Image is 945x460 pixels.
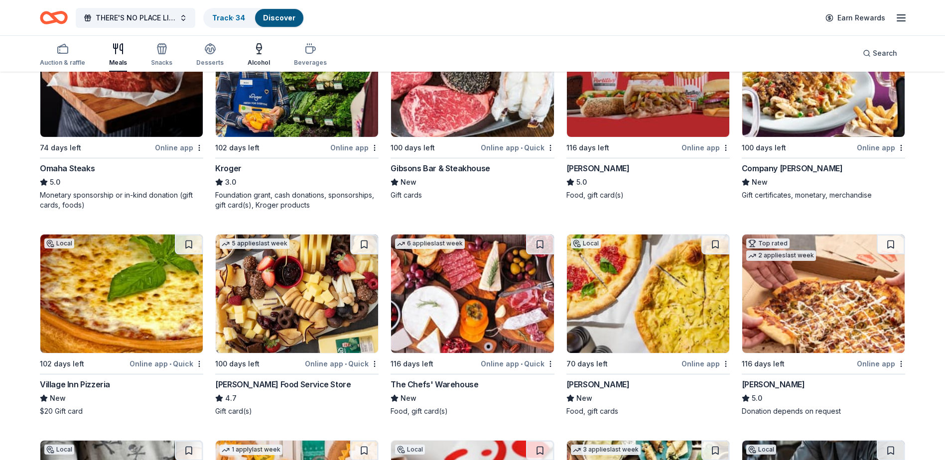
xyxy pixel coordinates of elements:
div: 2 applies last week [746,250,816,261]
span: • [345,360,347,368]
div: 3 applies last week [571,445,641,455]
div: 100 days left [391,142,435,154]
span: • [521,144,523,152]
div: Food, gift cards [566,406,730,416]
button: Search [855,43,905,63]
button: Track· 34Discover [203,8,304,28]
button: THERE'S NO PLACE LIKE OUR DP HOME "2026 WINTER GARDEN BALL- DES PLAINES CHAMBER OF COMMERCE [76,8,195,28]
a: Image for The Chefs' Warehouse6 applieslast week116 days leftOnline app•QuickThe Chefs' Warehouse... [391,234,554,416]
button: Beverages [294,39,327,72]
span: Search [873,47,897,59]
div: Online app [681,357,730,370]
div: Meals [109,59,127,67]
div: Alcohol [248,59,270,67]
a: Track· 34 [212,13,245,22]
button: Alcohol [248,39,270,72]
span: • [521,360,523,368]
div: Local [746,445,776,455]
div: Online app Quick [130,357,203,370]
div: Company [PERSON_NAME] [742,162,843,174]
a: Image for Village Inn PizzeriaLocal102 days leftOnline app•QuickVillage Inn PizzeriaNew$20 Gift card [40,234,203,416]
div: Local [44,445,74,455]
span: 5.0 [752,392,762,404]
div: $20 Gift card [40,406,203,416]
span: 5.0 [576,176,587,188]
div: Kroger [215,162,242,174]
span: 5.0 [50,176,60,188]
span: 3.0 [225,176,236,188]
div: 70 days left [566,358,608,370]
div: 74 days left [40,142,81,154]
a: Image for Kroger102 days leftOnline appKroger3.0Foundation grant, cash donations, sponsorships, g... [215,18,379,210]
div: 116 days left [391,358,433,370]
div: Online app Quick [481,141,554,154]
div: 100 days left [215,358,260,370]
div: Local [44,238,74,248]
span: • [169,360,171,368]
a: Image for Company Brinker3 applieslast week100 days leftOnline appCompany [PERSON_NAME]NewGift ce... [742,18,905,200]
span: 4.7 [225,392,237,404]
span: New [401,392,416,404]
button: Auction & raffle [40,39,85,72]
div: Gift card(s) [215,406,379,416]
img: Image for Company Brinker [742,18,905,137]
a: Image for Gibsons Bar & SteakhouseLocal100 days leftOnline app•QuickGibsons Bar & SteakhouseNewGi... [391,18,554,200]
span: New [752,176,768,188]
div: Desserts [196,59,224,67]
div: Online app Quick [305,357,379,370]
button: Snacks [151,39,172,72]
div: 100 days left [742,142,786,154]
div: Village Inn Pizzeria [40,378,110,390]
div: Online app [857,357,905,370]
img: Image for Village Inn Pizzeria [40,234,203,353]
div: 116 days left [742,358,785,370]
div: 1 apply last week [220,445,282,455]
div: [PERSON_NAME] [566,378,630,390]
div: Snacks [151,59,172,67]
img: Image for The Chefs' Warehouse [391,234,553,353]
div: Gift cards [391,190,554,200]
div: Omaha Steaks [40,162,95,174]
a: Image for Bar SalottoLocal70 days leftOnline app[PERSON_NAME]NewFood, gift cards [566,234,730,416]
div: Online app Quick [481,357,554,370]
div: Food, gift card(s) [566,190,730,200]
div: Auction & raffle [40,59,85,67]
a: Image for Portillo'sTop rated1 applylast week116 days leftOnline app[PERSON_NAME]5.0Food, gift ca... [566,18,730,200]
div: Beverages [294,59,327,67]
a: Earn Rewards [819,9,891,27]
div: Local [571,238,601,248]
button: Meals [109,39,127,72]
span: New [50,392,66,404]
div: 5 applies last week [220,238,289,249]
img: Image for Gibsons Bar & Steakhouse [391,18,553,137]
a: Image for Omaha Steaks 1 applylast week74 days leftOnline appOmaha Steaks5.0Monetary sponsorship ... [40,18,203,210]
div: 102 days left [215,142,260,154]
img: Image for Casey's [742,234,905,353]
div: Online app [857,141,905,154]
a: Discover [263,13,295,22]
span: New [576,392,592,404]
img: Image for Kroger [216,18,378,137]
img: Image for Bar Salotto [567,234,729,353]
div: 116 days left [566,142,609,154]
div: Online app [155,141,203,154]
a: Image for Gordon Food Service Store5 applieslast week100 days leftOnline app•Quick[PERSON_NAME] F... [215,234,379,416]
img: Image for Omaha Steaks [40,18,203,137]
div: Gibsons Bar & Steakhouse [391,162,490,174]
div: Donation depends on request [742,406,905,416]
span: New [401,176,416,188]
div: 102 days left [40,358,84,370]
div: Local [395,445,425,455]
button: Desserts [196,39,224,72]
div: Food, gift card(s) [391,406,554,416]
img: Image for Gordon Food Service Store [216,234,378,353]
div: [PERSON_NAME] [742,378,805,390]
div: The Chefs' Warehouse [391,378,478,390]
div: Online app [681,141,730,154]
div: 6 applies last week [395,238,465,249]
div: Gift certificates, monetary, merchandise [742,190,905,200]
a: Home [40,6,68,29]
div: Top rated [746,238,790,248]
a: Image for Casey'sTop rated2 applieslast week116 days leftOnline app[PERSON_NAME]5.0Donation depen... [742,234,905,416]
div: Online app [330,141,379,154]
